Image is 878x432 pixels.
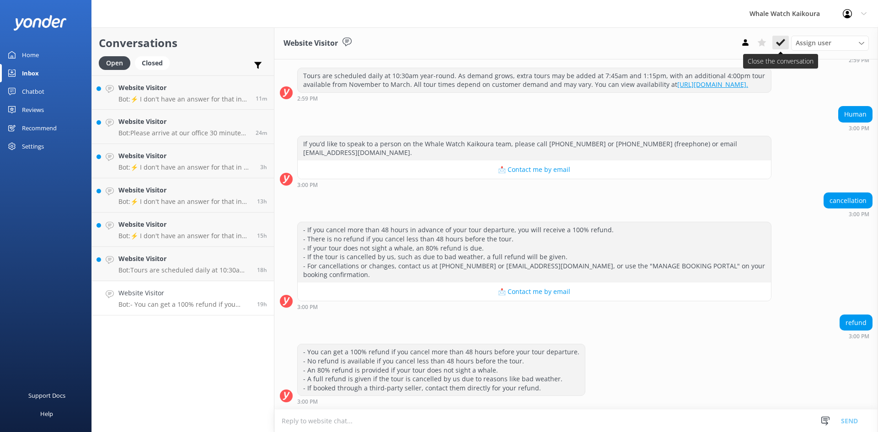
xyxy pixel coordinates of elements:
[298,160,771,179] button: 📩 Contact me by email
[92,247,274,281] a: Website VisitorBot:Tours are scheduled daily at 10:30am year-round. Extra tours may be added at 7...
[118,288,250,298] h4: Website Visitor
[92,178,274,213] a: Website VisitorBot:⚡ I don't have an answer for that in my knowledge base. Please try and rephras...
[297,399,318,405] strong: 3:00 PM
[118,129,249,137] p: Bot: Please arrive at our office 30 minutes before your scheduled departure time to check in. Che...
[92,110,274,144] a: Website VisitorBot:Please arrive at our office 30 minutes before your scheduled departure time to...
[135,58,174,68] a: Closed
[838,125,873,131] div: 03:00pm 15-Aug-2025 (UTC +12:00) Pacific/Auckland
[135,56,170,70] div: Closed
[297,182,318,188] strong: 3:00 PM
[118,219,250,229] h4: Website Visitor
[824,193,872,208] div: cancellation
[256,95,267,102] span: 09:52am 16-Aug-2025 (UTC +12:00) Pacific/Auckland
[298,283,771,301] button: 📩 Contact me by email
[22,82,44,101] div: Chatbot
[297,96,318,101] strong: 2:59 PM
[297,181,771,188] div: 03:00pm 15-Aug-2025 (UTC +12:00) Pacific/Auckland
[118,197,250,206] p: Bot: ⚡ I don't have an answer for that in my knowledge base. Please try and rephrase your questio...
[22,101,44,119] div: Reviews
[118,95,249,103] p: Bot: ⚡ I don't have an answer for that in my knowledge base. Please try and rephrase your questio...
[824,211,873,217] div: 03:00pm 15-Aug-2025 (UTC +12:00) Pacific/Auckland
[118,151,253,161] h4: Website Visitor
[297,304,771,310] div: 03:00pm 15-Aug-2025 (UTC +12:00) Pacific/Auckland
[14,15,66,30] img: yonder-white-logo.png
[839,107,872,122] div: Human
[118,163,253,171] p: Bot: ⚡ I don't have an answer for that in my knowledge base. Please try and rephrase your questio...
[40,405,53,423] div: Help
[677,80,748,89] a: [URL][DOMAIN_NAME].
[849,58,869,63] strong: 2:59 PM
[22,119,57,137] div: Recommend
[22,137,44,155] div: Settings
[99,58,135,68] a: Open
[297,304,318,310] strong: 3:00 PM
[22,46,39,64] div: Home
[257,266,267,274] span: 03:37pm 15-Aug-2025 (UTC +12:00) Pacific/Auckland
[297,398,585,405] div: 03:00pm 15-Aug-2025 (UTC +12:00) Pacific/Auckland
[99,34,267,52] h2: Conversations
[118,266,250,274] p: Bot: Tours are scheduled daily at 10:30am year-round. Extra tours may be added at 7:45am and 1:15...
[297,95,771,101] div: 02:59pm 15-Aug-2025 (UTC +12:00) Pacific/Auckland
[791,36,869,50] div: Assign User
[816,57,873,63] div: 02:59pm 15-Aug-2025 (UTC +12:00) Pacific/Auckland
[849,126,869,131] strong: 3:00 PM
[849,334,869,339] strong: 3:00 PM
[118,254,250,264] h4: Website Visitor
[298,344,585,395] div: - You can get a 100% refund if you cancel more than 48 hours before your tour departure. - No ref...
[257,197,267,205] span: 08:07pm 15-Aug-2025 (UTC +12:00) Pacific/Auckland
[256,129,267,137] span: 09:39am 16-Aug-2025 (UTC +12:00) Pacific/Auckland
[22,64,39,82] div: Inbox
[28,386,65,405] div: Support Docs
[118,300,250,309] p: Bot: - You can get a 100% refund if you cancel more than 48 hours before your tour departure. - N...
[849,212,869,217] strong: 3:00 PM
[298,222,771,283] div: - If you cancel more than 48 hours in advance of your tour departure, you will receive a 100% ref...
[99,56,130,70] div: Open
[118,185,250,195] h4: Website Visitor
[796,38,831,48] span: Assign user
[92,144,274,178] a: Website VisitorBot:⚡ I don't have an answer for that in my knowledge base. Please try and rephras...
[118,232,250,240] p: Bot: ⚡ I don't have an answer for that in my knowledge base. Please try and rephrase your questio...
[92,213,274,247] a: Website VisitorBot:⚡ I don't have an answer for that in my knowledge base. Please try and rephras...
[118,83,249,93] h4: Website Visitor
[92,75,274,110] a: Website VisitorBot:⚡ I don't have an answer for that in my knowledge base. Please try and rephras...
[118,117,249,127] h4: Website Visitor
[92,281,274,315] a: Website VisitorBot:- You can get a 100% refund if you cancel more than 48 hours before your tour ...
[298,68,771,92] div: Tours are scheduled daily at 10:30am year-round. As demand grows, extra tours may be added at 7:4...
[298,136,771,160] div: If you’d like to speak to a person on the Whale Watch Kaikoura team, please call [PHONE_NUMBER] o...
[260,163,267,171] span: 06:06am 16-Aug-2025 (UTC +12:00) Pacific/Auckland
[284,37,338,49] h3: Website Visitor
[840,333,873,339] div: 03:00pm 15-Aug-2025 (UTC +12:00) Pacific/Auckland
[257,300,267,308] span: 03:00pm 15-Aug-2025 (UTC +12:00) Pacific/Auckland
[840,315,872,331] div: refund
[257,232,267,240] span: 06:38pm 15-Aug-2025 (UTC +12:00) Pacific/Auckland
